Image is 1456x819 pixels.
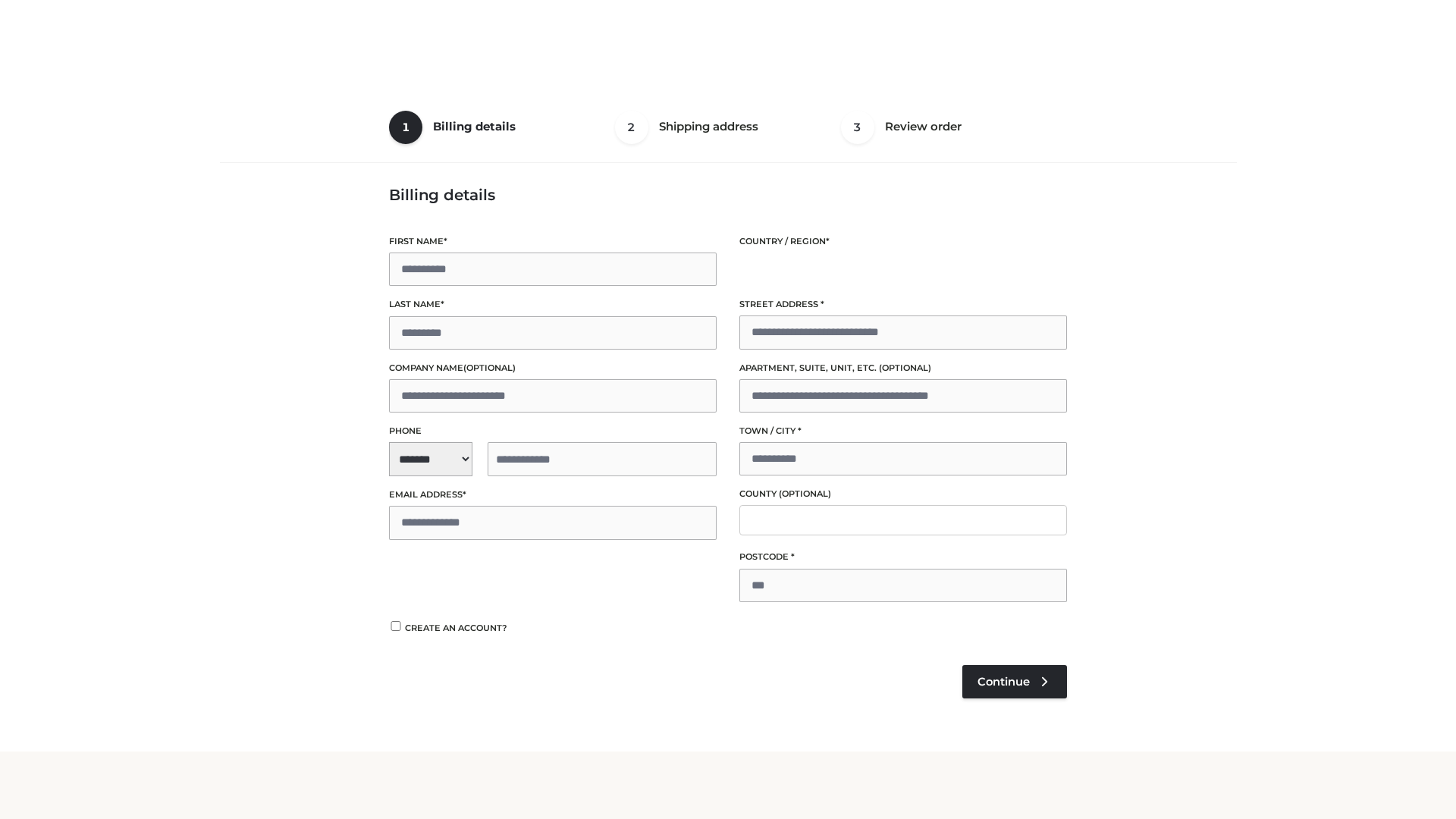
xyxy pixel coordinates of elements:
[739,234,1067,249] label: Country / Region
[739,487,1067,501] label: County
[739,424,1067,438] label: Town / City
[779,488,831,499] span: (optional)
[879,362,931,373] span: (optional)
[389,621,403,631] input: Create an account?
[389,297,717,312] label: Last name
[977,675,1030,689] span: Continue
[389,186,1067,204] h3: Billing details
[389,361,717,375] label: Company name
[463,362,516,373] span: (optional)
[739,297,1067,312] label: Street address
[389,488,717,502] label: Email address
[962,665,1067,698] a: Continue
[389,424,717,438] label: Phone
[389,234,717,249] label: First name
[739,361,1067,375] label: Apartment, suite, unit, etc.
[739,550,1067,564] label: Postcode
[405,623,507,633] span: Create an account?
